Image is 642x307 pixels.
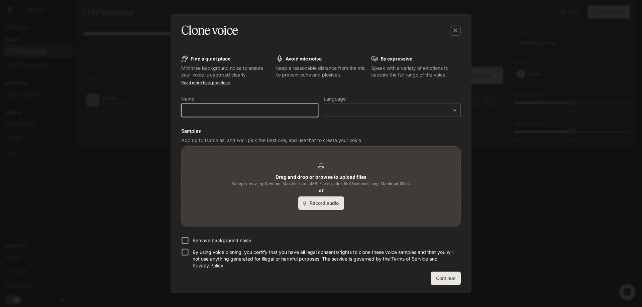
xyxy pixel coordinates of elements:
[193,237,251,244] p: Remove background noise
[431,272,461,285] button: Continue
[181,137,461,144] p: Add up to 3 samples, and we'll pick the best one, and use that to create your voice
[324,107,460,114] div: ​
[193,263,223,268] a: Privacy Policy
[181,128,461,134] h6: Samples
[193,249,455,269] p: By using voice cloning, you certify that you have all legal consents/rights to clone these voice ...
[181,65,271,78] p: Minimize background noise to ensure your voice is captured clearly.
[181,22,238,39] h5: Clone voice
[231,180,411,187] span: Accepts: wav, mp3, webm. Max file size: 4MB. File duration 5 to 15 seconds long. Maximum 3 files.
[391,256,428,262] a: Terms of Service
[191,56,230,61] b: Find a quiet place
[276,174,366,180] b: Drag and drop or browse to upload files
[324,97,346,101] p: Language
[181,97,194,101] p: Name
[276,65,366,78] p: Keep a reasonable distance from the mic to prevent echo and plosives.
[319,187,324,193] b: or
[371,65,461,78] p: Speak with a variety of emotions to capture the full range of the voice.
[381,56,412,61] b: Be expressive
[181,80,230,85] a: Read more best practices
[286,56,322,61] b: Avoid mic noise
[298,196,344,210] button: Record audio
